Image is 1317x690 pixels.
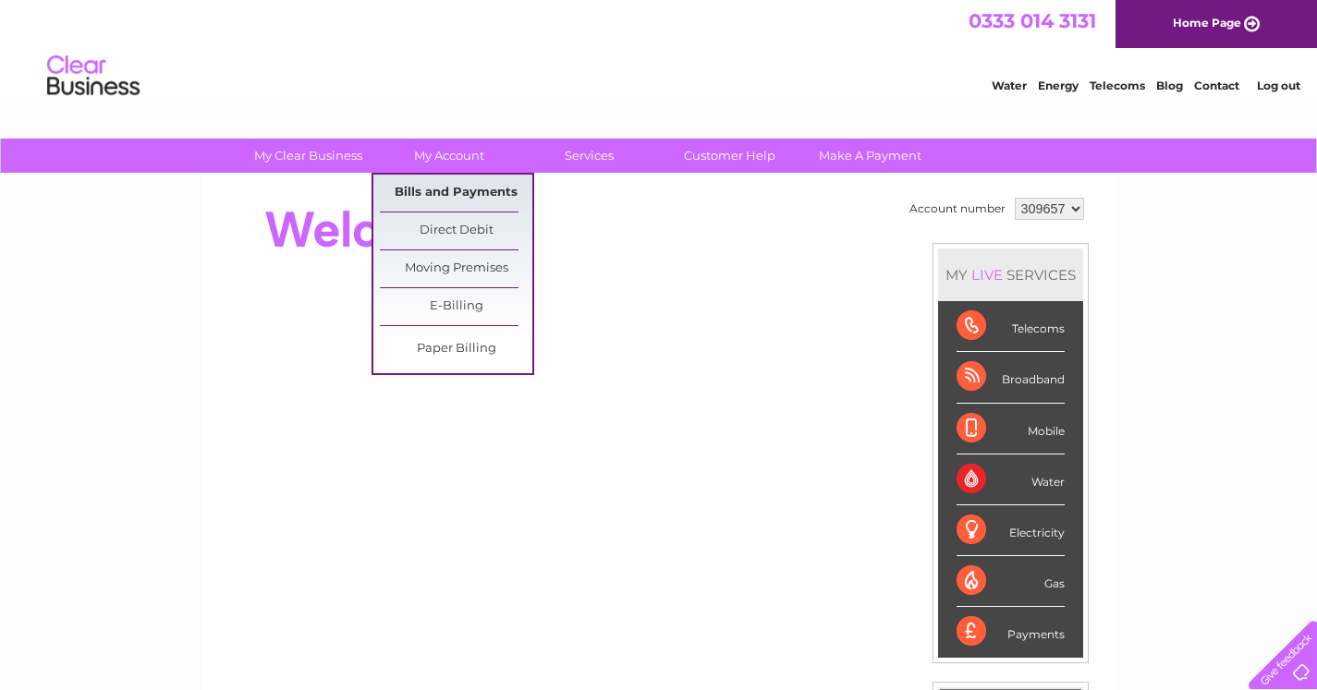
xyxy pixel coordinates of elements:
[46,48,140,104] img: logo.png
[380,288,532,325] a: E-Billing
[1257,79,1300,92] a: Log out
[1038,79,1079,92] a: Energy
[1156,79,1183,92] a: Blog
[1194,79,1239,92] a: Contact
[232,139,384,173] a: My Clear Business
[380,212,532,249] a: Direct Debit
[957,352,1065,403] div: Broadband
[957,556,1065,607] div: Gas
[905,193,1010,224] td: Account number
[372,139,525,173] a: My Account
[380,175,532,212] a: Bills and Payments
[957,301,1065,352] div: Telecoms
[957,505,1065,556] div: Electricity
[653,139,806,173] a: Customer Help
[969,9,1096,32] a: 0333 014 3131
[380,250,532,287] a: Moving Premises
[957,404,1065,454] div: Mobile
[1090,79,1145,92] a: Telecoms
[938,248,1083,301] div: MY SERVICES
[957,454,1065,505] div: Water
[513,139,665,173] a: Services
[223,10,1096,90] div: Clear Business is a trading name of Verastar Limited (registered in [GEOGRAPHIC_DATA] No. 3667643...
[380,331,532,368] a: Paper Billing
[794,139,946,173] a: Make A Payment
[992,79,1027,92] a: Water
[957,607,1065,657] div: Payments
[968,266,1006,284] div: LIVE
